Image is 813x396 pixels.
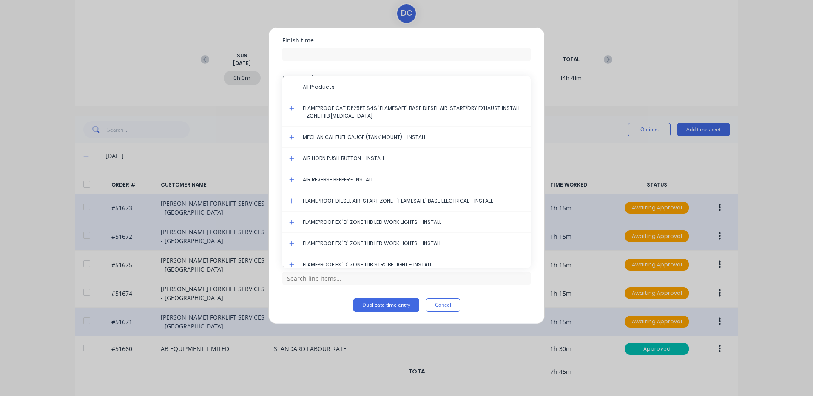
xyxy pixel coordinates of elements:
[303,218,524,226] span: FLAMEPROOF EX 'D' ZONE 1 IIB LED WORK LIGHTS - INSTALL
[303,261,524,269] span: FLAMEPROOF EX 'D' ZONE 1 IIB STROBE LIGHT - INSTALL
[303,133,524,141] span: MECHANICAL FUEL GAUGE (TANK MOUNT) - INSTALL
[303,155,524,162] span: AIR HORN PUSH BUTTON - INSTALL
[303,83,524,91] span: All Products
[303,197,524,205] span: FLAMEPROOF DIESEL AIR-START ZONE 1 'FLAMESAFE' BASE ELECTRICAL - INSTALL
[426,298,460,312] button: Cancel
[282,262,531,268] div: Product worked on (Optional)
[303,240,524,247] span: FLAMEPROOF EX 'D' ZONE 1 IIB LED WORK LIGHTS - INSTALL
[303,176,524,184] span: AIR REVERSE BEEPER - INSTALL
[353,298,419,312] button: Duplicate time entry
[303,105,524,120] span: FLAMEPROOF CAT DP25PT S4S 'FLAMESAFE' BASE DIESEL AIR-START/DRY EXHAUST INSTALL - ZONE 1 IIB [MED...
[282,272,531,285] input: Search line items...
[282,37,531,43] div: Finish time
[282,75,531,81] div: Hours worked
